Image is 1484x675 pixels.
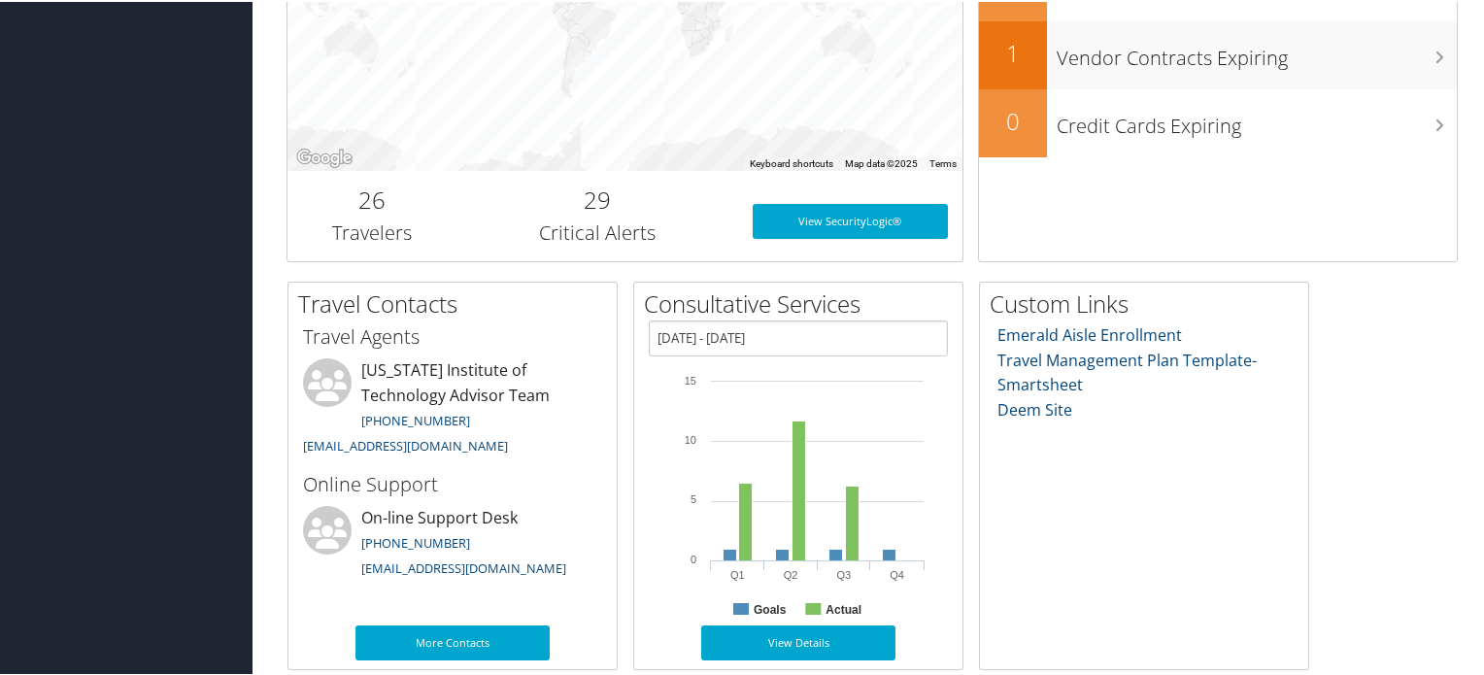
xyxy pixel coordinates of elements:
[685,432,696,444] tspan: 10
[750,155,833,169] button: Keyboard shortcuts
[990,286,1308,319] h2: Custom Links
[303,321,602,349] h3: Travel Agents
[303,435,508,453] a: [EMAIL_ADDRESS][DOMAIN_NAME]
[302,182,442,215] h2: 26
[1057,33,1457,70] h3: Vendor Contracts Expiring
[292,144,356,169] img: Google
[979,87,1457,155] a: 0Credit Cards Expiring
[845,156,918,167] span: Map data ©2025
[691,491,696,503] tspan: 5
[471,182,724,215] h2: 29
[730,567,745,579] text: Q1
[361,557,566,575] a: [EMAIL_ADDRESS][DOMAIN_NAME]
[753,202,949,237] a: View SecurityLogic®
[754,601,787,615] text: Goals
[293,356,612,460] li: [US_STATE] Institute of Technology Advisor Team
[292,144,356,169] a: Open this area in Google Maps (opens a new window)
[685,373,696,385] tspan: 15
[361,410,470,427] a: [PHONE_NUMBER]
[837,567,852,579] text: Q3
[355,624,550,658] a: More Contacts
[361,532,470,550] a: [PHONE_NUMBER]
[303,469,602,496] h3: Online Support
[644,286,962,319] h2: Consultative Services
[997,322,1182,344] a: Emerald Aisle Enrollment
[929,156,957,167] a: Terms (opens in new tab)
[979,103,1047,136] h2: 0
[979,19,1457,87] a: 1Vendor Contracts Expiring
[890,567,904,579] text: Q4
[471,218,724,245] h3: Critical Alerts
[293,504,612,584] li: On-line Support Desk
[691,552,696,563] tspan: 0
[701,624,895,658] a: View Details
[784,567,798,579] text: Q2
[997,348,1257,394] a: Travel Management Plan Template- Smartsheet
[302,218,442,245] h3: Travelers
[298,286,617,319] h2: Travel Contacts
[1057,101,1457,138] h3: Credit Cards Expiring
[979,35,1047,68] h2: 1
[997,397,1072,419] a: Deem Site
[826,601,861,615] text: Actual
